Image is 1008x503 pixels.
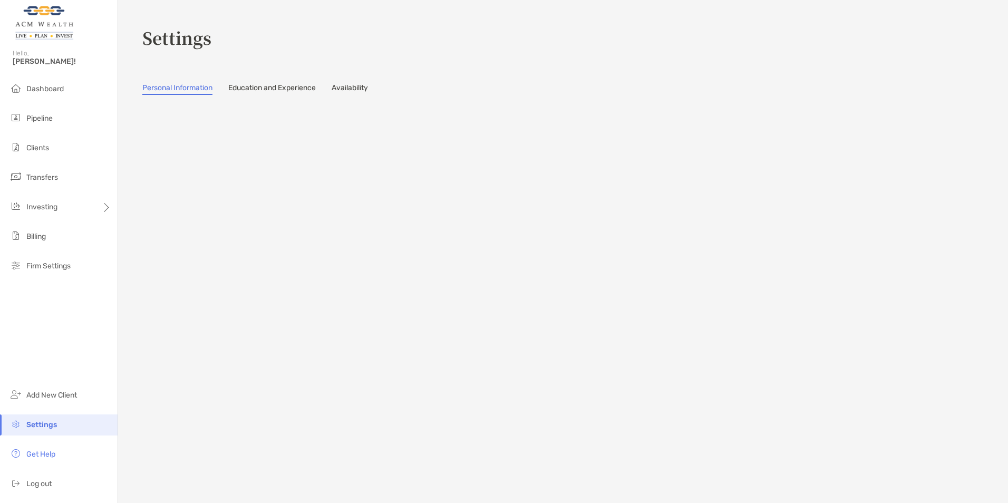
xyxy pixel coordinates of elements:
[9,259,22,272] img: firm-settings icon
[9,111,22,124] img: pipeline icon
[26,114,53,123] span: Pipeline
[26,232,46,241] span: Billing
[26,391,77,400] span: Add New Client
[26,262,71,270] span: Firm Settings
[13,57,111,66] span: [PERSON_NAME]!
[26,143,49,152] span: Clients
[26,173,58,182] span: Transfers
[26,450,55,459] span: Get Help
[142,83,212,95] a: Personal Information
[9,229,22,242] img: billing icon
[9,141,22,153] img: clients icon
[26,84,64,93] span: Dashboard
[142,25,995,50] h3: Settings
[9,477,22,489] img: logout icon
[9,200,22,212] img: investing icon
[332,83,368,95] a: Availability
[26,479,52,488] span: Log out
[26,420,57,429] span: Settings
[9,447,22,460] img: get-help icon
[9,82,22,94] img: dashboard icon
[9,388,22,401] img: add_new_client icon
[228,83,316,95] a: Education and Experience
[9,170,22,183] img: transfers icon
[13,4,75,42] img: Zoe Logo
[26,202,57,211] span: Investing
[9,418,22,430] img: settings icon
